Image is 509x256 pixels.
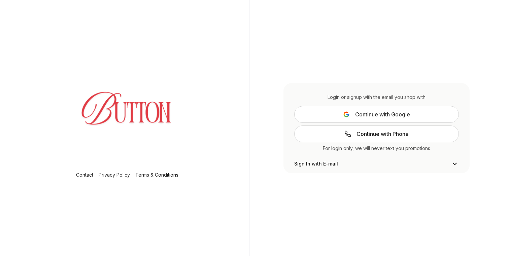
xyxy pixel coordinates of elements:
button: Sign In with E-mail [294,160,459,168]
div: For login only, we will never text you promotions [294,145,459,152]
a: Continue with Phone [294,125,459,142]
button: Continue with Google [294,106,459,123]
img: Login Layout Image [63,67,192,163]
a: Privacy Policy [99,172,130,178]
div: Login or signup with the email you shop with [294,94,459,101]
a: Terms & Conditions [135,172,178,178]
span: Continue with Phone [357,130,409,138]
span: Sign In with E-mail [294,160,338,167]
a: Contact [76,172,93,178]
span: Continue with Google [355,110,410,118]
